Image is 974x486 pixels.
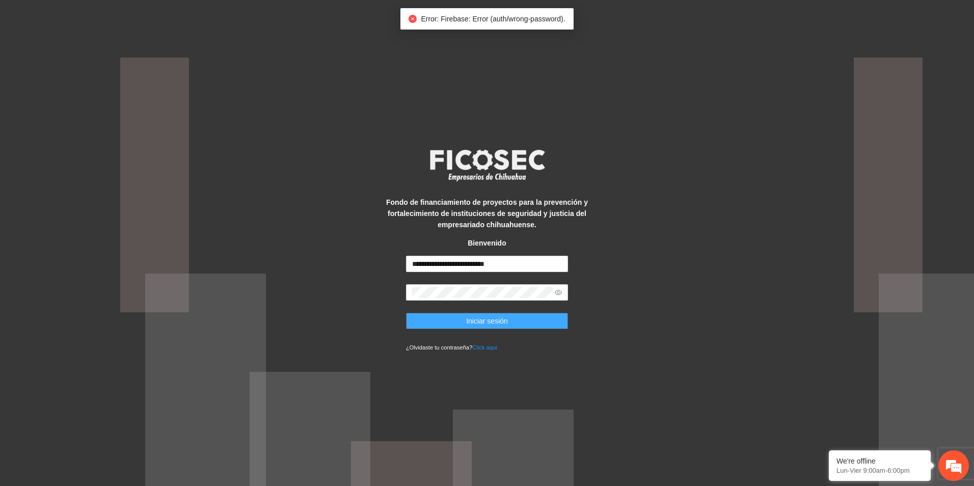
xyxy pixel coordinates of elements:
div: We're offline [836,457,923,465]
em: Enviar [152,314,185,328]
div: Minimizar ventana de chat en vivo [167,5,192,30]
a: Click aqui [472,344,497,350]
span: Iniciar sesión [466,315,508,327]
strong: Bienvenido [468,239,506,247]
p: Lun-Vier 9:00am-6:00pm [836,467,923,474]
span: eye [555,289,562,296]
span: close-circle [409,15,417,23]
textarea: Escriba su mensaje aquí y haga clic en “Enviar” [5,278,194,314]
div: Dejar un mensaje [53,52,171,65]
small: ¿Olvidaste tu contraseña? [406,344,497,350]
span: Error: Firebase: Error (auth/wrong-password). [421,15,565,23]
strong: Fondo de financiamiento de proyectos para la prevención y fortalecimiento de instituciones de seg... [386,198,588,229]
img: logo [423,146,551,184]
button: Iniciar sesión [406,313,569,329]
span: Estamos sin conexión. Déjenos un mensaje. [19,136,180,239]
